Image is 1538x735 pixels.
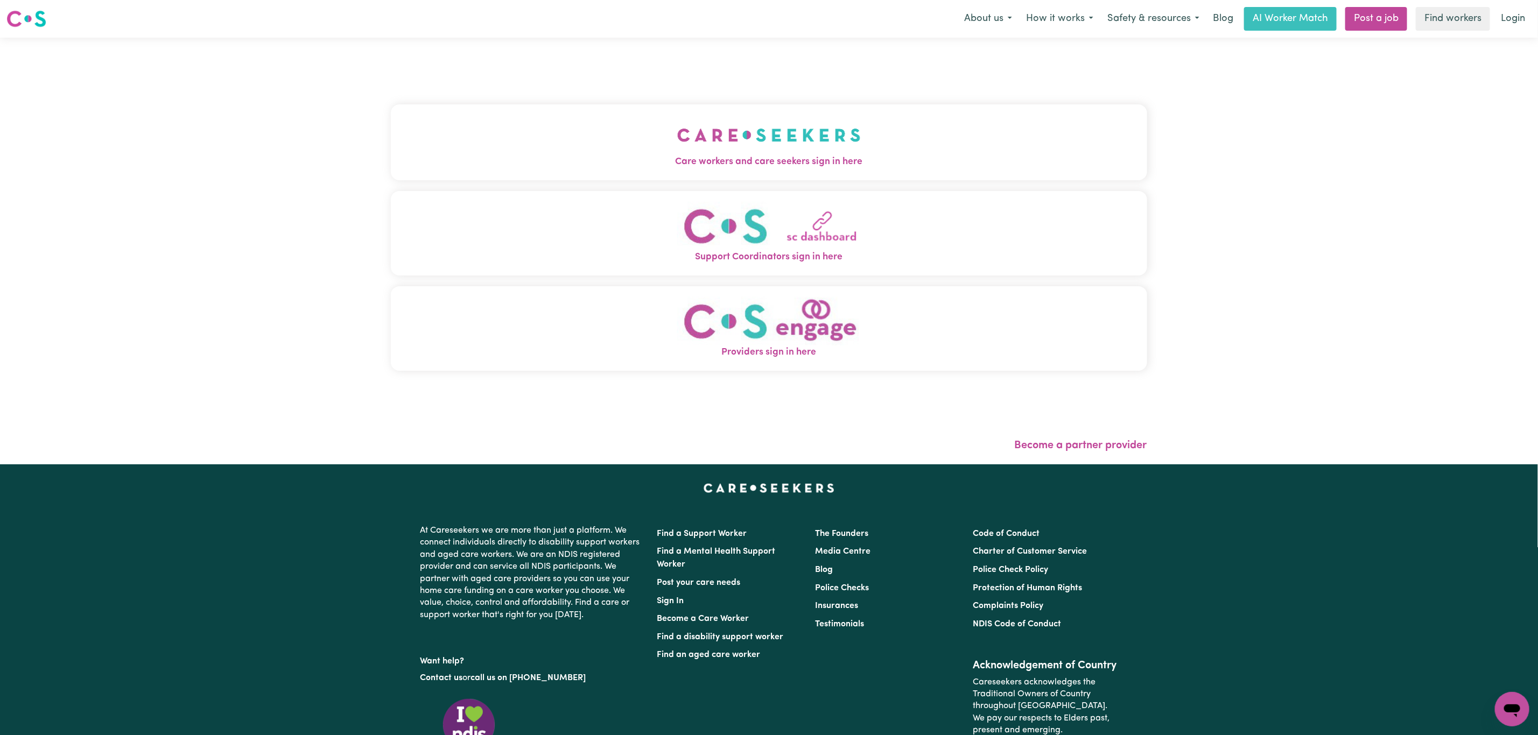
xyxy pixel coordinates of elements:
[391,191,1147,275] button: Support Coordinators sign in here
[815,529,868,538] a: The Founders
[420,520,644,625] p: At Careseekers we are more than just a platform. We connect individuals directly to disability su...
[391,104,1147,180] button: Care workers and care seekers sign in here
[815,584,869,592] a: Police Checks
[973,547,1087,556] a: Charter of Customer Service
[1019,8,1100,30] button: How it works
[391,286,1147,371] button: Providers sign in here
[391,345,1147,359] span: Providers sign in here
[657,651,761,659] a: Find an aged care worker
[657,597,684,605] a: Sign In
[973,529,1040,538] a: Code of Conduct
[815,566,833,574] a: Blog
[1495,692,1529,726] iframe: Button to launch messaging window, conversation in progress
[1345,7,1407,31] a: Post a job
[815,620,864,628] a: Testimonials
[657,633,784,641] a: Find a disability support worker
[957,8,1019,30] button: About us
[657,614,749,623] a: Become a Care Worker
[657,529,747,538] a: Find a Support Worker
[6,6,46,31] a: Careseekers logo
[973,584,1082,592] a: Protection of Human Rights
[815,547,870,556] a: Media Centre
[1416,7,1490,31] a: Find workers
[471,674,586,682] a: call us on [PHONE_NUMBER]
[1206,7,1240,31] a: Blog
[657,547,776,569] a: Find a Mental Health Support Worker
[657,578,741,587] a: Post your care needs
[1100,8,1206,30] button: Safety & resources
[420,651,644,667] p: Want help?
[973,602,1043,610] a: Complaints Policy
[420,674,463,682] a: Contact us
[1015,440,1147,451] a: Become a partner provider
[391,155,1147,169] span: Care workers and care seekers sign in here
[973,566,1048,574] a: Police Check Policy
[1494,7,1532,31] a: Login
[704,484,834,492] a: Careseekers home page
[1244,7,1337,31] a: AI Worker Match
[973,620,1061,628] a: NDIS Code of Conduct
[973,659,1118,672] h2: Acknowledgement of Country
[420,668,644,688] p: or
[391,250,1147,264] span: Support Coordinators sign in here
[815,602,858,610] a: Insurances
[6,9,46,29] img: Careseekers logo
